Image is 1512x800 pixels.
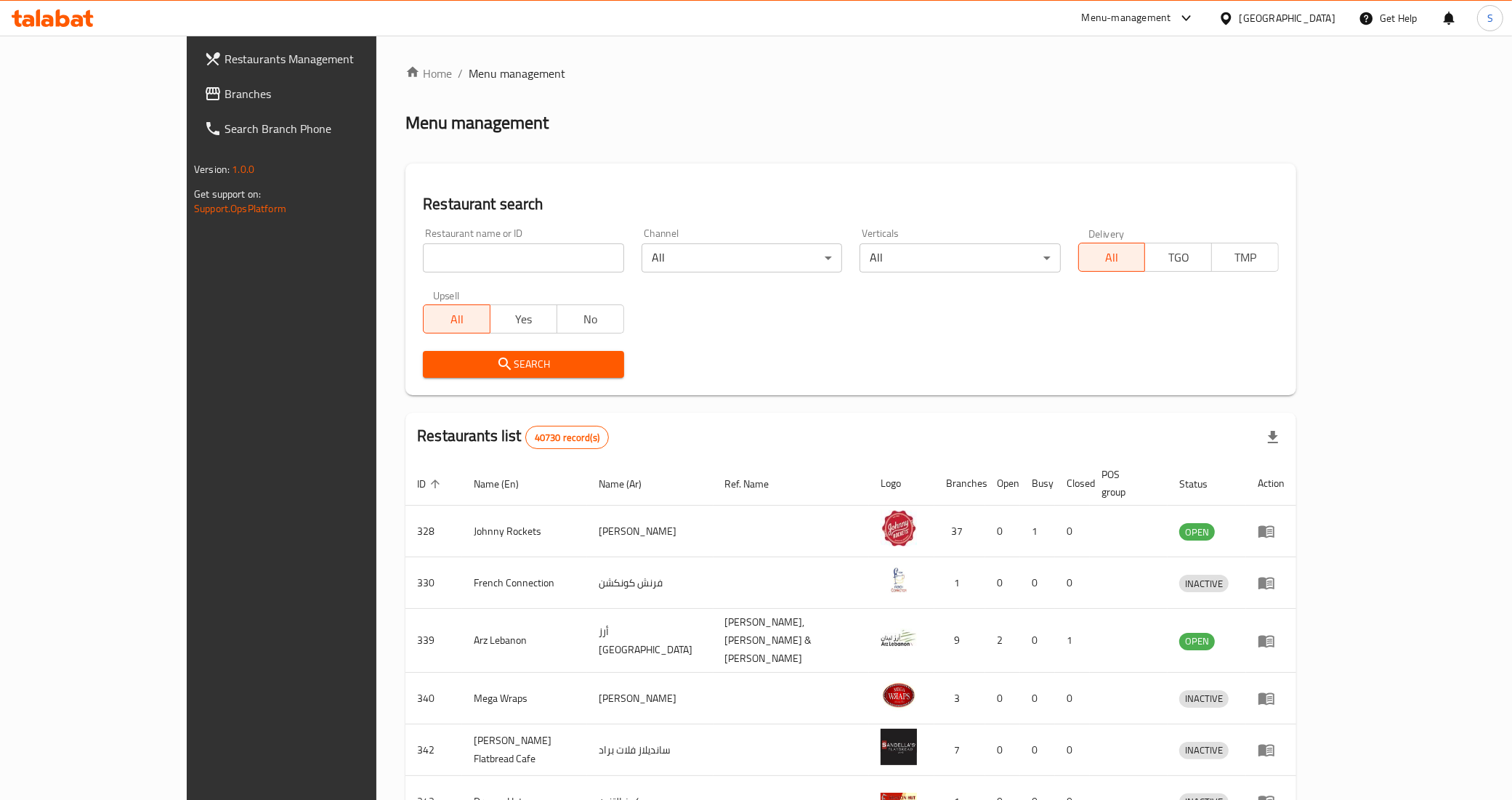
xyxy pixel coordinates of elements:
td: 37 [934,506,985,557]
td: 0 [985,724,1020,776]
td: French Connection [462,557,587,609]
span: Ref. Name [725,475,788,493]
label: Upsell [433,290,460,300]
div: Menu [1258,522,1285,540]
div: [GEOGRAPHIC_DATA] [1240,10,1335,26]
div: INACTIVE [1179,742,1229,759]
th: Open [985,461,1020,506]
span: TGO [1151,247,1206,268]
span: INACTIVE [1179,742,1229,759]
img: Sandella's Flatbread Cafe [881,729,917,765]
img: Johnny Rockets [881,510,917,546]
div: All [860,243,1060,272]
td: 7 [934,724,985,776]
td: أرز [GEOGRAPHIC_DATA] [587,609,713,673]
span: S [1487,10,1493,26]
a: Branches [193,76,440,111]
td: 0 [1020,724,1055,776]
span: INACTIVE [1179,575,1229,592]
td: 0 [1055,673,1090,724]
span: Branches [225,85,428,102]
td: 0 [985,673,1020,724]
td: [PERSON_NAME] [587,506,713,557]
td: 1 [1055,609,1090,673]
span: Name (Ar) [599,475,660,493]
td: [PERSON_NAME] Flatbread Cafe [462,724,587,776]
td: Arz Lebanon [462,609,587,673]
span: 1.0.0 [232,160,254,179]
th: Busy [1020,461,1055,506]
span: OPEN [1179,633,1215,650]
div: Total records count [525,426,609,449]
span: Restaurants Management [225,50,428,68]
div: Menu [1258,741,1285,759]
div: INACTIVE [1179,575,1229,592]
div: Export file [1256,420,1290,455]
label: Delivery [1088,228,1125,238]
h2: Restaurants list [417,425,609,449]
td: سانديلاز فلات براد [587,724,713,776]
td: 0 [985,506,1020,557]
td: 3 [934,673,985,724]
td: 9 [934,609,985,673]
div: Menu [1258,574,1285,591]
div: All [642,243,842,272]
button: Search [423,351,623,378]
span: Menu management [469,65,565,82]
td: 0 [1020,673,1055,724]
div: OPEN [1179,523,1215,541]
span: Status [1179,475,1226,493]
td: 1 [934,557,985,609]
span: Get support on: [194,185,261,203]
th: Action [1246,461,1296,506]
button: TGO [1144,243,1212,272]
td: 0 [1020,609,1055,673]
span: POS group [1101,466,1150,501]
td: 0 [1055,724,1090,776]
button: TMP [1211,243,1279,272]
td: 0 [1020,557,1055,609]
td: 0 [985,557,1020,609]
span: Yes [496,309,551,330]
span: ID [417,475,445,493]
a: Restaurants Management [193,41,440,76]
li: / [458,65,463,82]
button: All [423,304,490,334]
h2: Restaurant search [423,193,1279,215]
input: Search for restaurant name or ID.. [423,243,623,272]
span: INACTIVE [1179,690,1229,707]
img: Arz Lebanon [881,620,917,656]
button: Yes [490,304,557,334]
span: 40730 record(s) [526,431,608,445]
h2: Menu management [405,111,549,134]
span: All [429,309,485,330]
td: 2 [985,609,1020,673]
td: [PERSON_NAME],[PERSON_NAME] & [PERSON_NAME] [713,609,870,673]
div: OPEN [1179,633,1215,650]
span: TMP [1218,247,1273,268]
span: OPEN [1179,524,1215,541]
span: No [563,309,618,330]
td: Johnny Rockets [462,506,587,557]
button: All [1078,243,1146,272]
img: French Connection [881,562,917,598]
th: Closed [1055,461,1090,506]
td: 0 [1055,506,1090,557]
div: Menu [1258,690,1285,707]
td: 1 [1020,506,1055,557]
th: Branches [934,461,985,506]
td: [PERSON_NAME] [587,673,713,724]
button: No [557,304,624,334]
div: Menu-management [1082,9,1171,27]
div: INACTIVE [1179,690,1229,708]
span: Search Branch Phone [225,120,428,137]
nav: breadcrumb [405,65,1296,82]
span: Version: [194,160,230,179]
img: Mega Wraps [881,677,917,714]
span: Name (En) [474,475,538,493]
th: Logo [869,461,934,506]
a: Search Branch Phone [193,111,440,146]
span: Search [434,355,612,373]
td: Mega Wraps [462,673,587,724]
a: Support.OpsPlatform [194,199,286,218]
